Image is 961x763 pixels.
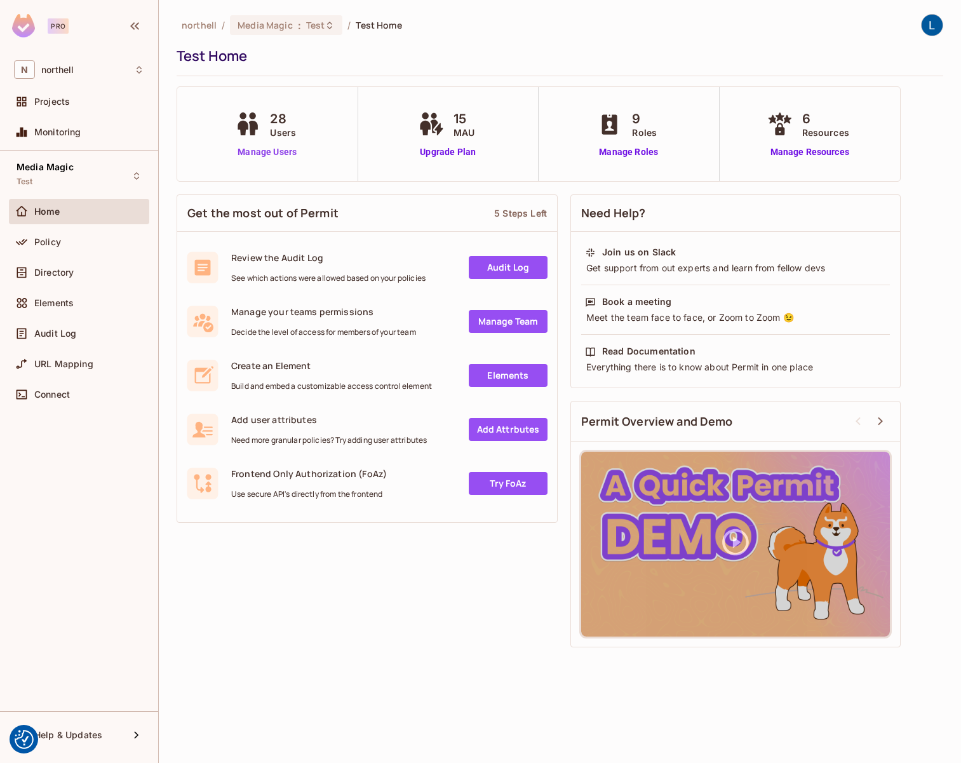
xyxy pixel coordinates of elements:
span: See which actions were allowed based on your policies [231,273,426,283]
span: Projects [34,97,70,107]
span: Directory [34,267,74,278]
a: Manage Team [469,310,548,333]
span: N [14,60,35,79]
span: Review the Audit Log [231,252,426,264]
span: Elements [34,298,74,308]
span: Connect [34,389,70,400]
span: Home [34,206,60,217]
span: MAU [454,126,474,139]
a: Manage Resources [764,145,856,159]
span: Roles [632,126,657,139]
span: Policy [34,237,61,247]
div: Read Documentation [602,345,696,358]
a: Audit Log [469,256,548,279]
span: Test Home [356,19,401,31]
span: Need more granular policies? Try adding user attributes [231,435,427,445]
span: Get the most out of Permit [187,205,339,221]
span: Workspace: northell [41,65,74,75]
a: Upgrade Plan [415,145,481,159]
span: 9 [632,109,657,128]
span: Resources [802,126,849,139]
div: Get support from out experts and learn from fellow devs [585,262,886,274]
a: Manage Users [232,145,302,159]
div: Pro [48,18,69,34]
span: Frontend Only Authorization (FoAz) [231,468,387,480]
img: Revisit consent button [15,730,34,749]
span: the active workspace [182,19,217,31]
span: Need Help? [581,205,646,221]
div: Meet the team face to face, or Zoom to Zoom 😉 [585,311,886,324]
span: 28 [270,109,296,128]
a: Elements [469,364,548,387]
span: Permit Overview and Demo [581,414,733,429]
div: 5 Steps Left [494,207,547,219]
span: Manage your teams permissions [231,306,416,318]
span: Build and embed a customizable access control element [231,381,432,391]
div: Join us on Slack [602,246,676,259]
span: Add user attributes [231,414,427,426]
li: / [347,19,351,31]
span: Audit Log [34,328,76,339]
span: Media Magic [17,162,74,172]
div: Everything there is to know about Permit in one place [585,361,886,374]
span: URL Mapping [34,359,93,369]
span: Help & Updates [34,730,102,740]
span: Test [17,177,33,187]
span: 15 [454,109,474,128]
a: Manage Roles [594,145,663,159]
li: / [222,19,225,31]
span: Decide the level of access for members of your team [231,327,416,337]
span: Test [306,19,325,31]
a: Try FoAz [469,472,548,495]
a: Add Attrbutes [469,418,548,441]
span: Monitoring [34,127,81,137]
button: Consent Preferences [15,730,34,749]
span: : [297,20,302,30]
span: Use secure API's directly from the frontend [231,489,387,499]
div: Test Home [177,46,937,65]
img: Lorraine Bigmore [922,15,943,36]
span: 6 [802,109,849,128]
span: Users [270,126,296,139]
span: Create an Element [231,360,432,372]
img: SReyMgAAAABJRU5ErkJggg== [12,14,35,37]
span: Media Magic [238,19,292,31]
div: Book a meeting [602,295,671,308]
